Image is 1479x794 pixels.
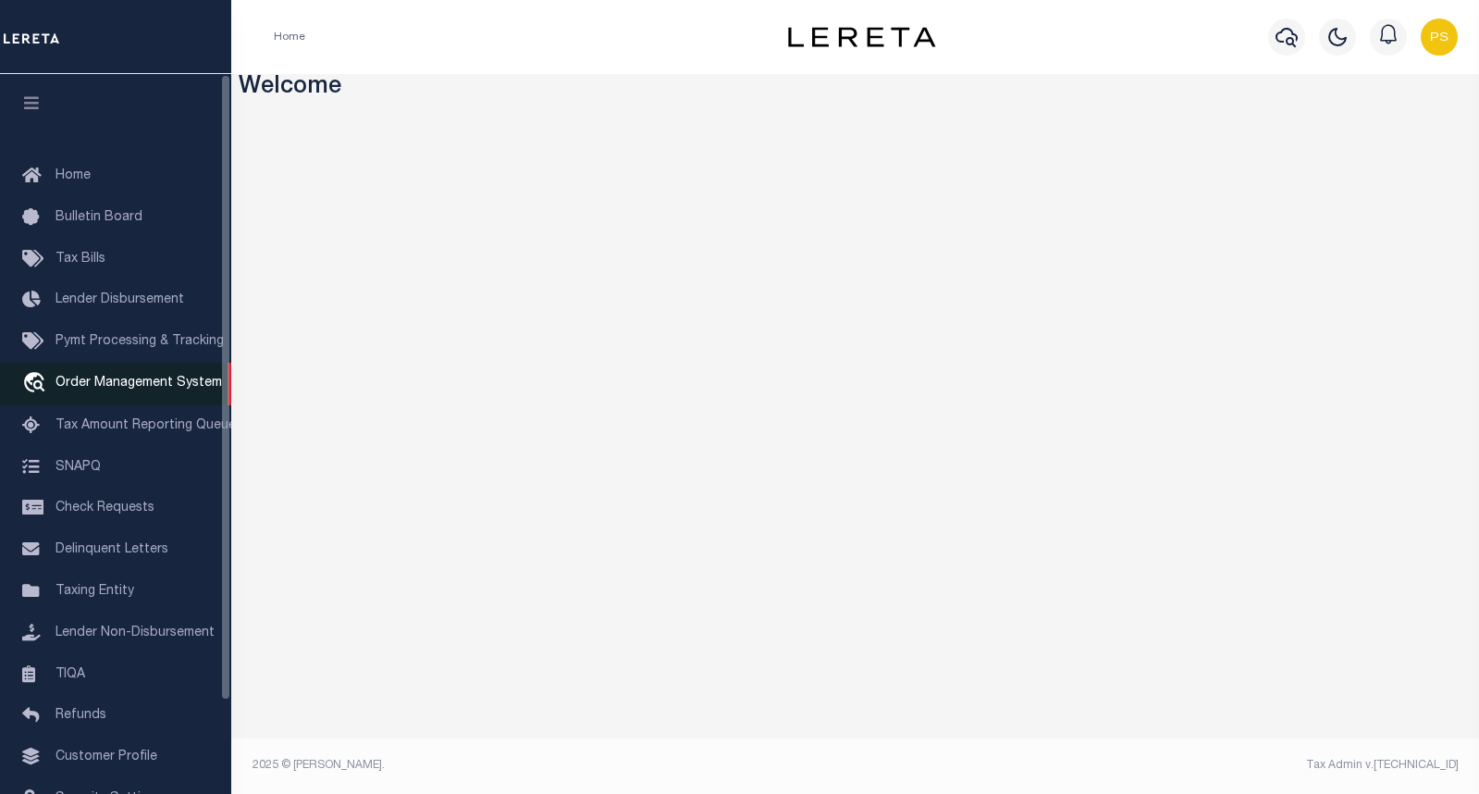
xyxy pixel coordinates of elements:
span: Delinquent Letters [55,543,168,556]
h3: Welcome [239,74,1473,103]
span: SNAPQ [55,460,101,473]
span: Pymt Processing & Tracking [55,335,224,348]
span: Customer Profile [55,751,157,763]
i: travel_explore [22,372,52,396]
span: Check Requests [55,502,154,515]
span: Bulletin Board [55,211,142,224]
span: Lender Disbursement [55,293,184,306]
span: Order Management System [55,377,222,390]
span: Refunds [55,709,106,722]
span: Tax Amount Reporting Queue [55,419,236,432]
img: svg+xml;base64,PHN2ZyB4bWxucz0iaHR0cDovL3d3dy53My5vcmcvMjAwMC9zdmciIHBvaW50ZXItZXZlbnRzPSJub25lIi... [1421,19,1458,56]
li: Home [274,29,305,45]
img: logo-dark.svg [788,27,936,47]
div: 2025 © [PERSON_NAME]. [239,757,856,774]
span: Home [55,169,91,182]
span: Taxing Entity [55,585,134,598]
div: Tax Admin v.[TECHNICAL_ID] [869,757,1459,774]
span: Tax Bills [55,253,105,266]
span: Lender Non-Disbursement [55,627,215,639]
span: TIQA [55,667,85,680]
